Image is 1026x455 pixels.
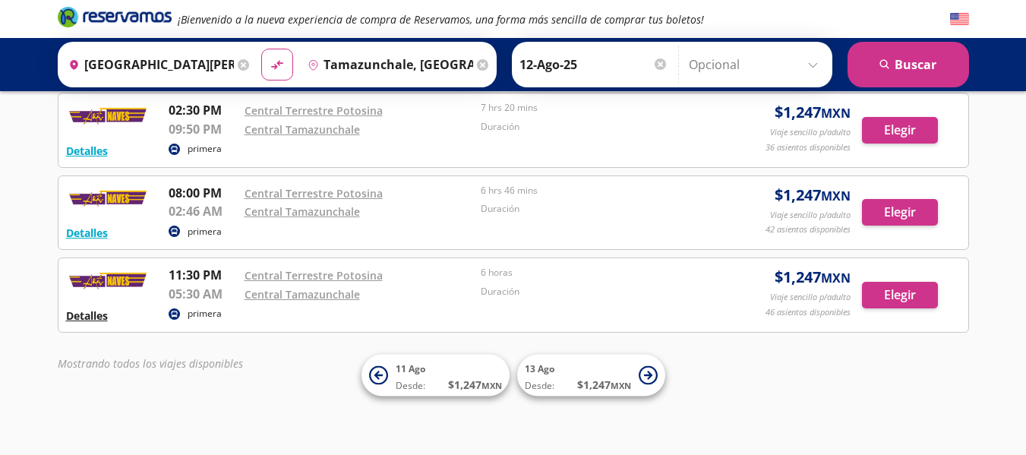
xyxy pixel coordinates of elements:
span: $ 1,247 [775,101,851,124]
a: Central Terrestre Potosina [245,103,383,118]
button: Detalles [66,225,108,241]
em: ¡Bienvenido a la nueva experiencia de compra de Reservamos, una forma más sencilla de comprar tus... [178,12,704,27]
p: Duración [481,285,710,299]
a: Central Terrestre Potosina [245,186,383,201]
img: RESERVAMOS [66,101,150,131]
a: Brand Logo [58,5,172,33]
small: MXN [481,380,502,391]
span: $ 1,247 [775,184,851,207]
a: Central Tamazunchale [245,122,360,137]
a: Central Tamazunchale [245,287,360,302]
p: 11:30 PM [169,266,237,284]
p: 09:50 PM [169,120,237,138]
p: Viaje sencillo p/adulto [770,291,851,304]
p: Duración [481,120,710,134]
p: 42 asientos disponibles [766,223,851,236]
button: Elegir [862,282,938,308]
p: primera [188,307,222,321]
img: RESERVAMOS [66,184,150,214]
span: $ 1,247 [448,377,502,393]
button: Detalles [66,308,108,324]
button: English [950,10,969,29]
img: RESERVAMOS [66,266,150,296]
p: Viaje sencillo p/adulto [770,126,851,139]
p: 6 horas [481,266,710,280]
button: Detalles [66,143,108,159]
p: Duración [481,202,710,216]
input: Elegir Fecha [519,46,668,84]
small: MXN [821,188,851,204]
small: MXN [821,270,851,286]
em: Mostrando todos los viajes disponibles [58,356,243,371]
span: Desde: [396,379,425,393]
p: 46 asientos disponibles [766,306,851,319]
span: Desde: [525,379,554,393]
p: 08:00 PM [169,184,237,202]
p: primera [188,225,222,239]
a: Central Terrestre Potosina [245,268,383,283]
button: Buscar [848,42,969,87]
i: Brand Logo [58,5,172,28]
p: Viaje sencillo p/adulto [770,209,851,222]
input: Buscar Origen [62,46,234,84]
button: Elegir [862,117,938,144]
p: 02:30 PM [169,101,237,119]
input: Opcional [689,46,825,84]
span: 11 Ago [396,362,425,375]
p: 7 hrs 20 mins [481,101,710,115]
small: MXN [611,380,631,391]
input: Buscar Destino [301,46,473,84]
a: Central Tamazunchale [245,204,360,219]
button: 13 AgoDesde:$1,247MXN [517,355,665,397]
p: 02:46 AM [169,202,237,220]
button: 11 AgoDesde:$1,247MXN [361,355,510,397]
p: 6 hrs 46 mins [481,184,710,197]
p: 36 asientos disponibles [766,141,851,154]
button: Elegir [862,199,938,226]
p: 05:30 AM [169,285,237,303]
span: $ 1,247 [577,377,631,393]
span: 13 Ago [525,362,554,375]
span: $ 1,247 [775,266,851,289]
small: MXN [821,105,851,122]
p: primera [188,142,222,156]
